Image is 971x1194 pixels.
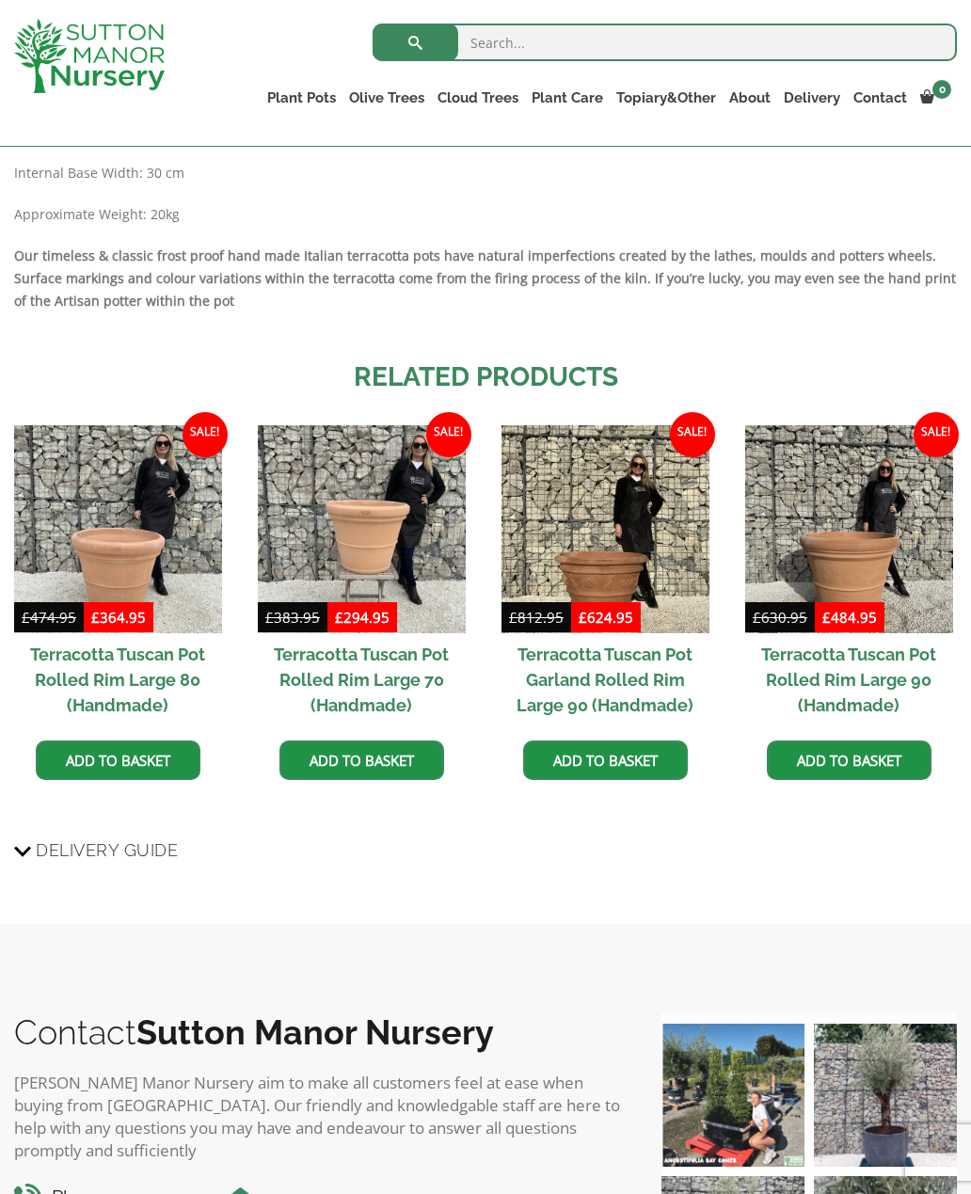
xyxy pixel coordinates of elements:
[509,608,564,627] bdi: 812.95
[91,608,100,627] span: £
[610,85,723,111] a: Topiary&Other
[14,19,165,93] img: logo
[14,162,957,184] p: Internal Base Width: 30 cm
[661,1024,804,1167] img: Our elegant & picturesque Angustifolia Cones are an exquisite addition to your Bay Tree collectio...
[36,740,200,780] a: Add to basket: “Terracotta Tuscan Pot Rolled Rim Large 80 (Handmade)”
[525,85,610,111] a: Plant Care
[279,740,444,780] a: Add to basket: “Terracotta Tuscan Pot Rolled Rim Large 70 (Handmade)”
[753,608,807,627] bdi: 630.95
[136,1012,494,1052] b: Sutton Manor Nursery
[753,608,761,627] span: £
[183,412,228,457] span: Sale!
[932,80,951,99] span: 0
[14,203,957,226] p: Approximate Weight: 20kg
[14,425,222,726] a: Sale! Terracotta Tuscan Pot Rolled Rim Large 80 (Handmade)
[501,633,709,726] h2: Terracotta Tuscan Pot Garland Rolled Rim Large 90 (Handmade)
[814,1024,957,1167] img: A beautiful multi-stem Spanish Olive tree potted in our luxurious fibre clay pots 😍😍
[723,85,777,111] a: About
[914,412,959,457] span: Sale!
[22,608,30,627] span: £
[509,608,517,627] span: £
[373,24,957,61] input: Search...
[767,740,931,780] a: Add to basket: “Terracotta Tuscan Pot Rolled Rim Large 90 (Handmade)”
[258,633,466,726] h2: Terracotta Tuscan Pot Rolled Rim Large 70 (Handmade)
[579,608,587,627] span: £
[258,425,466,633] img: Terracotta Tuscan Pot Rolled Rim Large 70 (Handmade)
[670,412,715,457] span: Sale!
[431,85,525,111] a: Cloud Trees
[745,425,953,633] img: Terracotta Tuscan Pot Rolled Rim Large 90 (Handmade)
[22,608,76,627] bdi: 474.95
[579,608,633,627] bdi: 624.95
[14,1012,624,1052] h2: Contact
[523,740,688,780] a: Add to basket: “Terracotta Tuscan Pot Garland Rolled Rim Large 90 (Handmade)”
[745,425,953,726] a: Sale! Terracotta Tuscan Pot Rolled Rim Large 90 (Handmade)
[822,608,877,627] bdi: 484.95
[258,425,466,726] a: Sale! Terracotta Tuscan Pot Rolled Rim Large 70 (Handmade)
[261,85,342,111] a: Plant Pots
[426,412,471,457] span: Sale!
[36,833,178,868] span: Delivery Guide
[745,633,953,726] h2: Terracotta Tuscan Pot Rolled Rim Large 90 (Handmade)
[822,608,831,627] span: £
[335,608,343,627] span: £
[777,85,847,111] a: Delivery
[14,247,956,310] strong: Our timeless & classic frost proof hand made Italian terracotta pots have natural imperfections c...
[335,608,390,627] bdi: 294.95
[501,425,709,633] img: Terracotta Tuscan Pot Garland Rolled Rim Large 90 (Handmade)
[914,85,957,111] a: 0
[342,85,431,111] a: Olive Trees
[265,608,274,627] span: £
[14,633,222,726] h2: Terracotta Tuscan Pot Rolled Rim Large 80 (Handmade)
[14,425,222,633] img: Terracotta Tuscan Pot Rolled Rim Large 80 (Handmade)
[501,425,709,726] a: Sale! Terracotta Tuscan Pot Garland Rolled Rim Large 90 (Handmade)
[265,608,320,627] bdi: 383.95
[14,358,957,397] h2: Related products
[14,1072,624,1162] p: [PERSON_NAME] Manor Nursery aim to make all customers feel at ease when buying from [GEOGRAPHIC_D...
[91,608,146,627] bdi: 364.95
[847,85,914,111] a: Contact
